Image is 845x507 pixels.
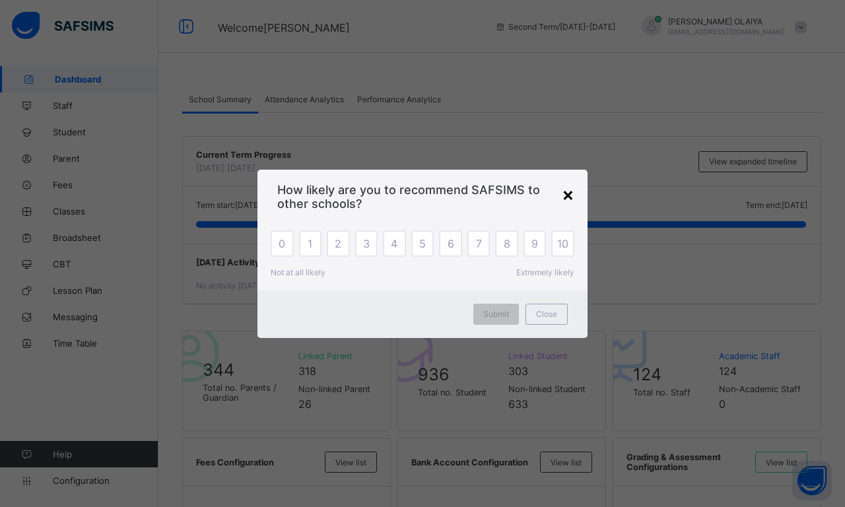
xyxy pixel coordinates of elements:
[562,183,574,205] div: ×
[483,309,509,319] span: Submit
[363,237,370,250] span: 3
[271,267,325,277] span: Not at all likely
[504,237,510,250] span: 8
[476,237,482,250] span: 7
[531,237,538,250] span: 9
[557,237,568,250] span: 10
[271,230,294,257] div: 0
[516,267,574,277] span: Extremely likely
[308,237,312,250] span: 1
[335,237,341,250] span: 2
[277,183,568,211] span: How likely are you to recommend SAFSIMS to other schools?
[419,237,426,250] span: 5
[391,237,397,250] span: 4
[448,237,454,250] span: 6
[536,309,557,319] span: Close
